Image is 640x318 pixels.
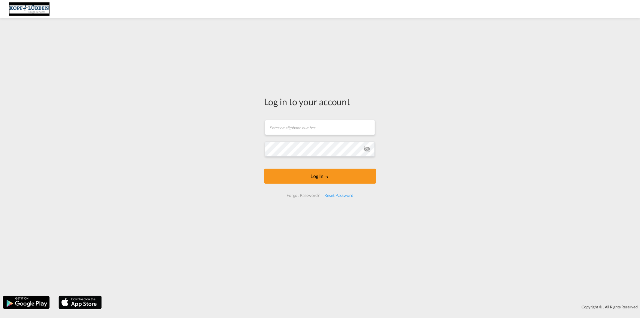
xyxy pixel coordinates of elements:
[105,302,640,312] div: Copyright © . All Rights Reserved
[2,295,50,310] img: google.png
[9,2,50,16] img: 25cf3bb0aafc11ee9c4fdbd399af7748.JPG
[284,190,322,201] div: Forgot Password?
[322,190,356,201] div: Reset Password
[265,120,375,135] input: Enter email/phone number
[363,145,371,153] md-icon: icon-eye-off
[58,295,102,310] img: apple.png
[264,95,376,108] div: Log in to your account
[264,169,376,184] button: LOGIN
